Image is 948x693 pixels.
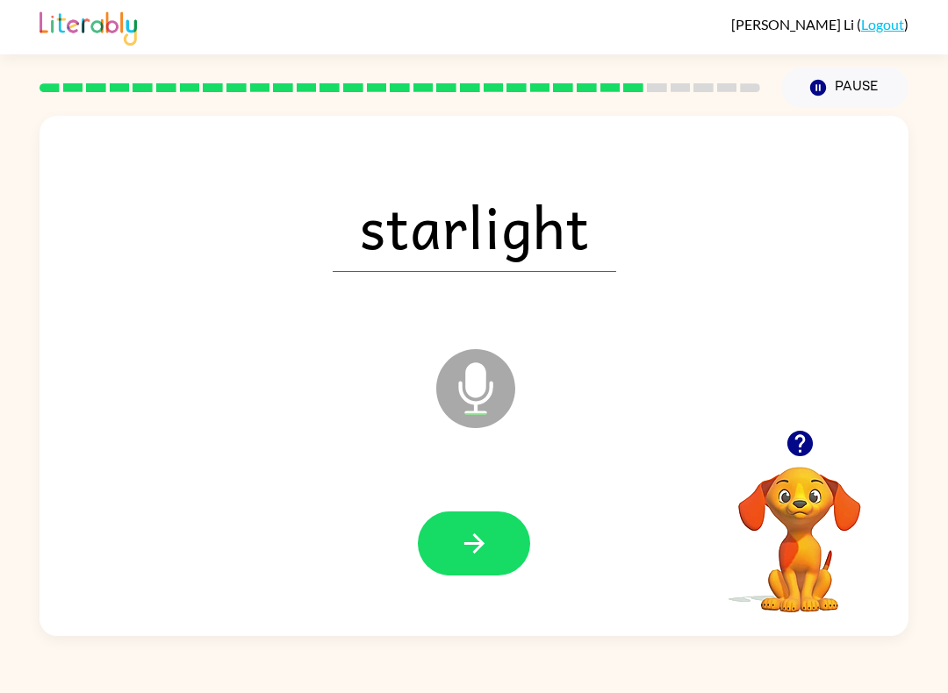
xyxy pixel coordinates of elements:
[39,7,137,46] img: Literably
[731,16,857,32] span: [PERSON_NAME] Li
[731,16,908,32] div: ( )
[333,181,616,272] span: starlight
[781,68,908,108] button: Pause
[712,439,887,615] video: Your browser must support playing .mp4 files to use Literably. Please try using another browser.
[861,16,904,32] a: Logout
